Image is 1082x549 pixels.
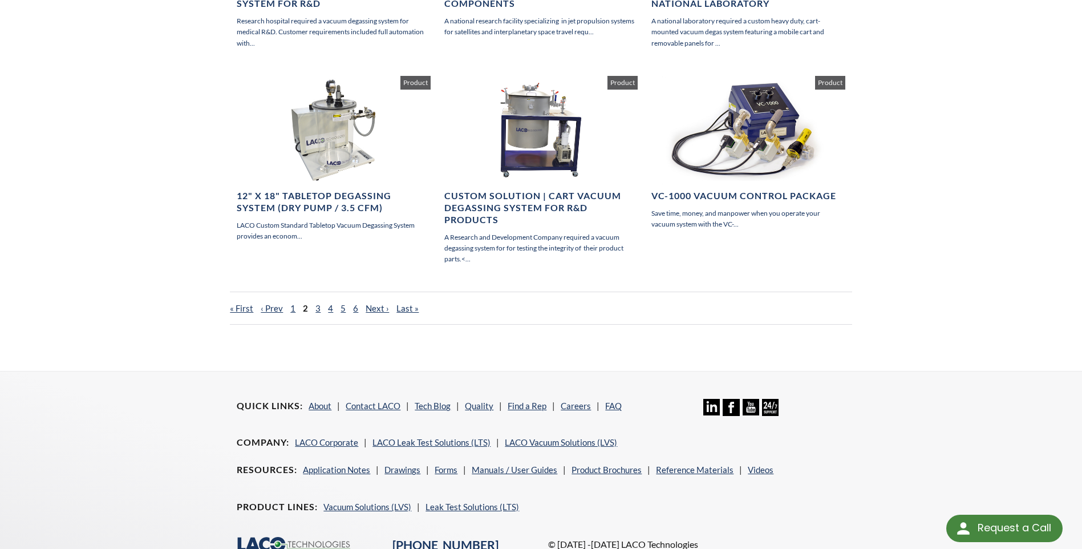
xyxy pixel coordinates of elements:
a: 1 [290,303,295,313]
a: Vacuum Solutions (LVS) [323,502,411,512]
span: Product [400,76,431,90]
p: A national laboratory required a custom heavy duty, cart-mounted vacuum degas system featuring a ... [651,15,845,49]
p: A Research and Development Company required a vacuum degassing system for for testing the integri... [444,232,638,265]
a: Find a Rep [508,401,546,411]
a: Forms [435,465,457,475]
h4: 12" X 18" Tabletop Degassing System (Dry Pump / 3.5 CFM) [237,190,430,214]
a: FAQ [605,401,622,411]
a: Product Brochures [572,465,642,475]
a: Reference Materials [656,465,734,475]
span: 2 [303,303,308,313]
a: « First [230,303,253,313]
a: 12" X 18" Tabletop Degassing System (Dry Pump / 3.5 CFM) LACO Custom Standard Tabletop Vacuum Deg... [237,76,430,241]
a: VC-1000 Vacuum Control Package Save time, money, and manpower when you operate your vacuum system... [651,76,845,230]
h4: Quick Links [237,400,303,412]
a: LACO Leak Test Solutions (LTS) [372,437,491,447]
p: LACO Custom Standard Tabletop Vacuum Degassing System provides an econom... [237,220,430,241]
a: Drawings [384,465,420,475]
a: 5 [341,303,346,313]
a: About [309,401,331,411]
a: LACO Vacuum Solutions (LVS) [505,437,617,447]
div: Request a Call [946,515,1063,542]
a: Custom Solution | Cart Vacuum Degassing System for R&D Products A Research and Development Compan... [444,76,638,264]
img: 24/7 Support Icon [762,399,779,415]
div: Request a Call [978,515,1051,541]
a: Contact LACO [346,401,400,411]
a: 24/7 Support [762,407,779,418]
a: Tech Blog [415,401,451,411]
a: 6 [353,303,358,313]
a: Leak Test Solutions (LTS) [425,502,519,512]
h4: VC-1000 Vacuum Control Package [651,190,845,202]
p: Save time, money, and manpower when you operate your vacuum system with the VC-... [651,208,845,229]
span: Product [607,76,638,90]
a: ‹ Prev [261,303,283,313]
a: Careers [561,401,591,411]
p: Research hospital required a vacuum degassing system for medical R&D. Customer requirements inclu... [237,15,430,49]
a: 4 [328,303,333,313]
a: Videos [748,465,773,475]
span: Product [815,76,845,90]
h4: Company [237,437,289,449]
h4: Custom Solution | Cart Vacuum Degassing System for R&D Products [444,190,638,225]
a: Manuals / User Guides [472,465,557,475]
p: A national research facility specializing in jet propulsion systems for satellites and interplane... [444,15,638,37]
h4: Resources [237,464,297,476]
a: Quality [465,401,493,411]
a: 3 [315,303,321,313]
a: Last » [396,303,419,313]
h4: Product Lines [237,501,318,513]
nav: pager [230,292,852,325]
a: LACO Corporate [295,437,358,447]
a: Application Notes [303,465,370,475]
a: Next › [366,303,389,313]
img: round button [954,519,972,538]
